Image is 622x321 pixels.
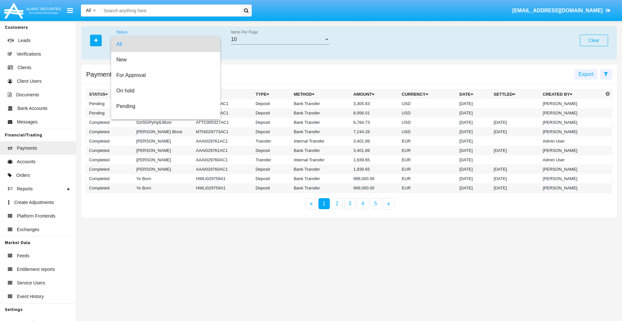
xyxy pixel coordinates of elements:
span: New [116,52,215,68]
span: On hold [116,83,215,99]
span: Pending [116,99,215,114]
span: Rejected [116,114,215,130]
span: For Approval [116,68,215,83]
span: All [116,37,215,52]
